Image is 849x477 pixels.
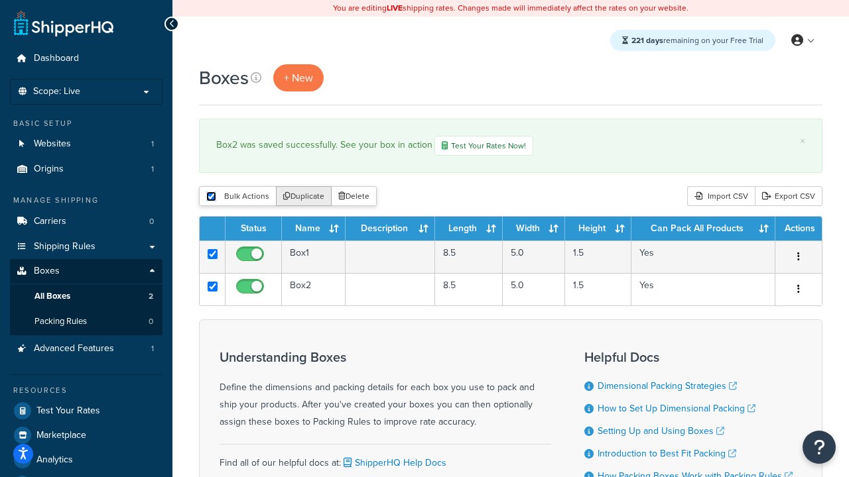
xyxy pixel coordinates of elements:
li: Origins [10,157,163,182]
a: Setting Up and Using Boxes [598,424,724,438]
span: Carriers [34,216,66,227]
th: Height : activate to sort column ascending [565,217,631,240]
a: Export CSV [755,186,822,206]
a: Boxes [10,259,163,284]
a: ShipperHQ Help Docs [341,456,446,470]
span: Boxes [34,266,60,277]
span: Analytics [36,454,73,466]
button: Bulk Actions [199,186,277,206]
span: Websites [34,138,71,150]
button: Duplicate [276,186,332,206]
li: Websites [10,132,163,156]
a: How to Set Up Dimensional Packing [598,401,755,415]
a: Shipping Rules [10,235,163,259]
div: Resources [10,385,163,396]
h3: Helpful Docs [584,350,793,364]
a: Analytics [10,448,163,472]
li: Boxes [10,259,163,335]
td: 8.5 [435,273,503,305]
span: 1 [151,343,154,354]
span: 0 [149,316,153,327]
div: Manage Shipping [10,195,163,206]
span: All Boxes [34,291,70,302]
li: All Boxes [10,284,163,309]
th: Width : activate to sort column ascending [503,217,565,240]
a: Test Your Rates Now! [434,136,533,156]
th: Name : activate to sort column ascending [282,217,346,240]
a: + New [273,64,324,91]
td: 5.0 [503,240,565,273]
a: Introduction to Best Fit Packing [598,447,736,460]
td: 1.5 [565,273,631,305]
div: Basic Setup [10,118,163,129]
td: Yes [631,240,775,273]
a: All Boxes 2 [10,284,163,309]
a: Packing Rules 0 [10,309,163,334]
b: LIVE [387,2,403,14]
a: Origins 1 [10,157,163,182]
a: × [800,136,805,146]
li: Packing Rules [10,309,163,334]
th: Actions [775,217,822,240]
div: Define the dimensions and packing details for each box you use to pack and ship your products. Af... [220,350,551,431]
td: 8.5 [435,240,503,273]
h3: Understanding Boxes [220,350,551,364]
a: Dimensional Packing Strategies [598,379,737,393]
span: + New [284,70,313,85]
span: 2 [149,291,153,302]
span: Marketplace [36,430,86,441]
li: Advanced Features [10,337,163,361]
span: Shipping Rules [34,241,96,252]
a: Advanced Features 1 [10,337,163,361]
button: Open Resource Center [803,431,836,464]
span: Advanced Features [34,343,114,354]
td: Box1 [282,240,346,273]
div: Box2 was saved successfully. See your box in action [216,136,805,156]
span: Origins [34,164,64,175]
td: Box2 [282,273,346,305]
th: Status [226,217,282,240]
td: 1.5 [565,240,631,273]
div: remaining on your Free Trial [610,30,775,51]
button: Delete [331,186,377,206]
span: Test Your Rates [36,405,100,417]
strong: 221 days [631,34,663,46]
h1: Boxes [199,65,249,91]
th: Description : activate to sort column ascending [346,217,435,240]
a: Marketplace [10,423,163,447]
div: Find all of our helpful docs at: [220,444,551,472]
span: Packing Rules [34,316,87,327]
li: Carriers [10,209,163,234]
span: 0 [149,216,154,227]
td: Yes [631,273,775,305]
a: Test Your Rates [10,399,163,423]
th: Length : activate to sort column ascending [435,217,503,240]
a: Carriers 0 [10,209,163,234]
span: 1 [151,138,154,150]
span: Dashboard [34,53,79,64]
a: Websites 1 [10,132,163,156]
span: 1 [151,164,154,175]
div: Import CSV [687,186,755,206]
td: 5.0 [503,273,565,305]
a: Dashboard [10,46,163,71]
a: ShipperHQ Home [14,10,113,36]
th: Can Pack All Products : activate to sort column ascending [631,217,775,240]
span: Scope: Live [33,86,80,97]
